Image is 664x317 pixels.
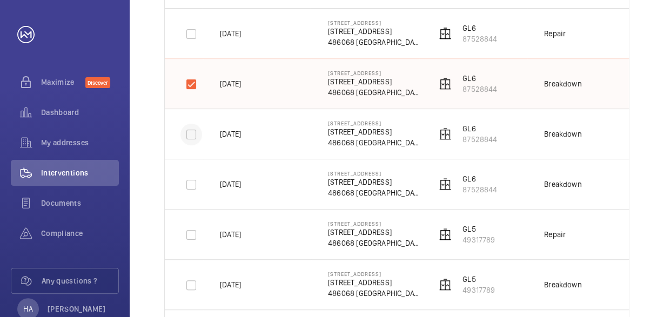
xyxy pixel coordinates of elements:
[462,123,497,134] p: GL6
[462,274,495,285] p: GL5
[328,126,419,137] p: [STREET_ADDRESS]
[328,238,419,248] p: 486068 [GEOGRAPHIC_DATA]
[220,279,241,290] p: [DATE]
[328,277,419,288] p: [STREET_ADDRESS]
[48,303,106,314] p: [PERSON_NAME]
[439,228,452,241] img: elevator.svg
[41,228,119,239] span: Compliance
[41,167,119,178] span: Interventions
[462,134,497,145] p: 87528844
[462,184,497,195] p: 87528844
[544,28,566,39] div: Repair
[328,177,419,187] p: [STREET_ADDRESS]
[462,173,497,184] p: GL6
[328,87,419,98] p: 486068 [GEOGRAPHIC_DATA]
[439,127,452,140] img: elevator.svg
[328,26,419,37] p: [STREET_ADDRESS]
[42,275,118,286] span: Any questions ?
[462,234,495,245] p: 49317789
[328,187,419,198] p: 486068 [GEOGRAPHIC_DATA]
[41,137,119,148] span: My addresses
[328,37,419,48] p: 486068 [GEOGRAPHIC_DATA]
[462,73,497,84] p: GL6
[439,27,452,40] img: elevator.svg
[328,288,419,299] p: 486068 [GEOGRAPHIC_DATA]
[220,28,241,39] p: [DATE]
[328,271,419,277] p: [STREET_ADDRESS]
[328,137,419,148] p: 486068 [GEOGRAPHIC_DATA]
[544,279,582,290] div: Breakdown
[544,179,582,190] div: Breakdown
[462,33,497,44] p: 87528844
[220,78,241,89] p: [DATE]
[462,285,495,295] p: 49317789
[328,120,419,126] p: [STREET_ADDRESS]
[328,19,419,26] p: [STREET_ADDRESS]
[462,23,497,33] p: GL6
[328,76,419,87] p: [STREET_ADDRESS]
[439,278,452,291] img: elevator.svg
[220,229,241,240] p: [DATE]
[462,84,497,95] p: 87528844
[220,129,241,139] p: [DATE]
[462,224,495,234] p: GL5
[41,198,119,208] span: Documents
[328,170,419,177] p: [STREET_ADDRESS]
[41,77,85,87] span: Maximize
[23,303,32,314] p: HA
[220,179,241,190] p: [DATE]
[439,178,452,191] img: elevator.svg
[328,227,419,238] p: [STREET_ADDRESS]
[439,77,452,90] img: elevator.svg
[328,70,419,76] p: [STREET_ADDRESS]
[544,78,582,89] div: Breakdown
[41,107,119,118] span: Dashboard
[328,220,419,227] p: [STREET_ADDRESS]
[544,129,582,139] div: Breakdown
[85,77,110,88] span: Discover
[544,229,566,240] div: Repair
